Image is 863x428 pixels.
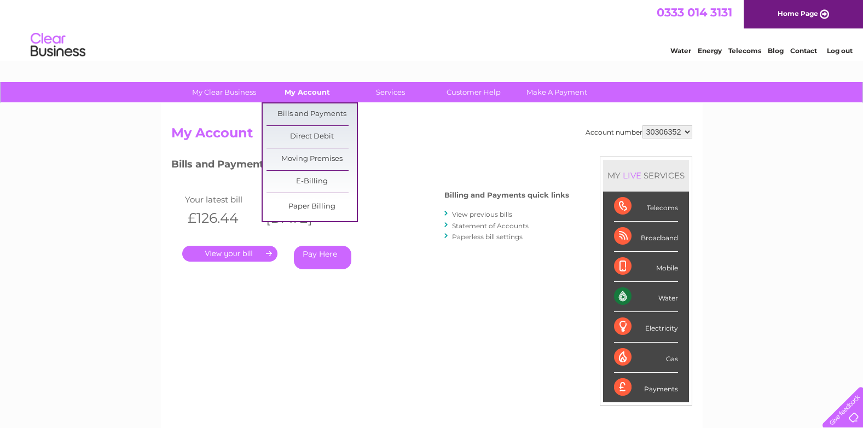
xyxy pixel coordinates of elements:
td: Invoice date [260,192,339,207]
a: Services [345,82,436,102]
div: Water [614,282,678,312]
img: logo.png [30,28,86,62]
a: Blog [768,47,784,55]
h2: My Account [171,125,692,146]
a: Bills and Payments [267,103,357,125]
div: LIVE [621,170,644,181]
div: Clear Business is a trading name of Verastar Limited (registered in [GEOGRAPHIC_DATA] No. 3667643... [173,6,691,53]
a: Pay Here [294,246,351,269]
div: Telecoms [614,192,678,222]
td: Your latest bill [182,192,261,207]
a: Paperless bill settings [452,233,523,241]
a: Make A Payment [512,82,602,102]
div: Electricity [614,312,678,342]
a: My Account [262,82,352,102]
h3: Bills and Payments [171,157,569,176]
a: Telecoms [728,47,761,55]
a: Contact [790,47,817,55]
a: . [182,246,277,262]
a: 0333 014 3131 [657,5,732,19]
div: Gas [614,343,678,373]
div: Payments [614,373,678,402]
a: My Clear Business [179,82,269,102]
div: Mobile [614,252,678,282]
a: E-Billing [267,171,357,193]
a: Direct Debit [267,126,357,148]
a: Water [670,47,691,55]
a: View previous bills [452,210,512,218]
h4: Billing and Payments quick links [444,191,569,199]
a: Customer Help [428,82,519,102]
a: Moving Premises [267,148,357,170]
a: Statement of Accounts [452,222,529,230]
th: [DATE] [260,207,339,229]
a: Log out [827,47,853,55]
div: Broadband [614,222,678,252]
div: Account number [586,125,692,138]
a: Paper Billing [267,196,357,218]
div: MY SERVICES [603,160,689,191]
th: £126.44 [182,207,261,229]
a: Energy [698,47,722,55]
